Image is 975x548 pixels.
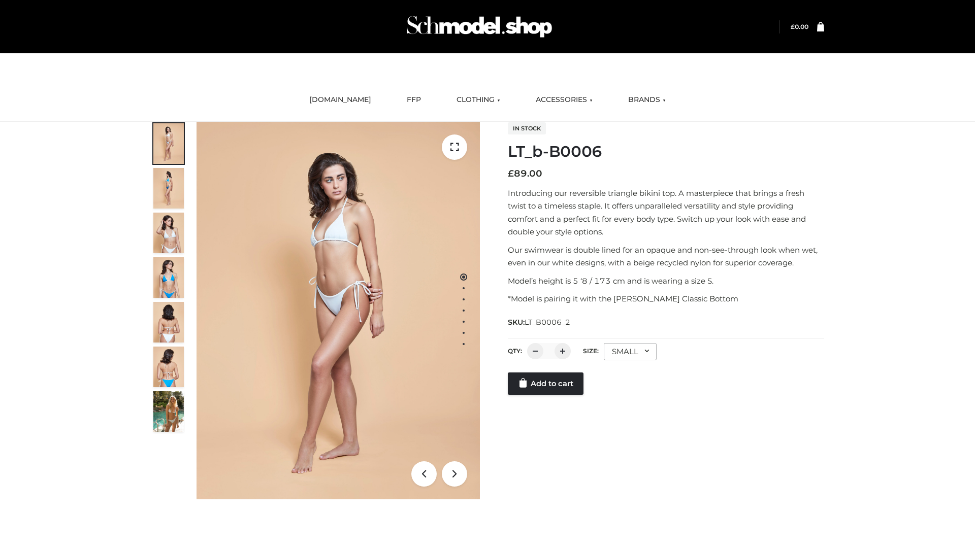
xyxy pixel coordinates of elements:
[508,244,824,269] p: Our swimwear is double lined for an opaque and non-see-through look when wet, even in our white d...
[525,318,570,327] span: LT_B0006_2
[153,391,184,432] img: Arieltop_CloudNine_AzureSky2.jpg
[197,122,480,499] img: LT_b-B0006
[791,23,808,30] bdi: 0.00
[508,187,824,238] p: Introducing our reversible triangle bikini top. A masterpiece that brings a fresh twist to a time...
[153,213,184,253] img: ArielClassicBikiniTop_CloudNine_AzureSky_OW114ECO_3-scaled.jpg
[508,292,824,305] p: *Model is pairing it with the [PERSON_NAME] Classic Bottom
[604,343,657,360] div: SMALL
[399,89,429,111] a: FFP
[621,89,673,111] a: BRANDS
[153,168,184,209] img: ArielClassicBikiniTop_CloudNine_AzureSky_OW114ECO_2-scaled.jpg
[508,275,824,288] p: Model’s height is 5 ‘8 / 173 cm and is wearing a size S.
[449,89,508,111] a: CLOTHING
[791,23,808,30] a: £0.00
[302,89,379,111] a: [DOMAIN_NAME]
[508,372,583,395] a: Add to cart
[153,347,184,387] img: ArielClassicBikiniTop_CloudNine_AzureSky_OW114ECO_8-scaled.jpg
[508,347,522,355] label: QTY:
[508,168,542,179] bdi: 89.00
[583,347,599,355] label: Size:
[508,122,546,134] span: In stock
[508,143,824,161] h1: LT_b-B0006
[528,89,600,111] a: ACCESSORIES
[153,257,184,298] img: ArielClassicBikiniTop_CloudNine_AzureSky_OW114ECO_4-scaled.jpg
[791,23,795,30] span: £
[153,302,184,342] img: ArielClassicBikiniTop_CloudNine_AzureSky_OW114ECO_7-scaled.jpg
[508,316,571,328] span: SKU:
[508,168,514,179] span: £
[153,123,184,164] img: ArielClassicBikiniTop_CloudNine_AzureSky_OW114ECO_1-scaled.jpg
[403,7,556,47] img: Schmodel Admin 964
